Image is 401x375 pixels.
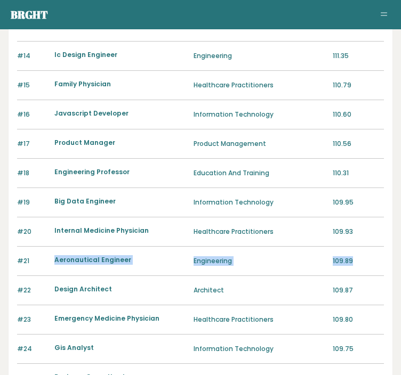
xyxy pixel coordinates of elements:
[54,167,130,176] a: Engineering Professor
[333,110,384,119] p: 110.60
[54,255,131,264] a: Aeronautical Engineer
[194,198,326,207] p: Information Technology
[333,139,384,149] p: 110.56
[378,9,390,21] button: Toggle navigation
[333,80,384,90] p: 110.79
[17,168,48,178] p: #18
[17,110,48,119] p: #16
[333,315,384,324] p: 109.80
[54,109,129,118] a: Javascript Developer
[17,256,48,266] p: #21
[194,110,326,119] p: Information Technology
[54,343,94,352] a: Gis Analyst
[333,344,384,354] p: 109.75
[17,286,48,295] p: #22
[333,198,384,207] p: 109.95
[17,139,48,149] p: #17
[54,138,115,147] a: Product Manager
[17,198,48,207] p: #19
[333,256,384,266] p: 109.89
[194,344,326,354] p: Information Technology
[194,286,326,295] p: Architect
[54,197,116,206] a: Big Data Engineer
[333,168,384,178] p: 110.31
[54,79,111,88] a: Family Physician
[54,226,149,235] a: Internal Medicine Physician
[54,284,112,294] a: Design Architect
[194,139,326,149] p: Product Management
[17,51,48,61] p: #14
[17,80,48,90] p: #15
[11,7,48,22] a: Brght
[333,286,384,295] p: 109.87
[17,315,48,324] p: #23
[194,315,326,324] p: Healthcare Practitioners
[194,51,326,61] p: Engineering
[333,227,384,237] p: 109.93
[194,80,326,90] p: Healthcare Practitioners
[194,168,326,178] p: Education And Training
[194,227,326,237] p: Healthcare Practitioners
[54,314,159,323] a: Emergency Medicine Physician
[54,50,117,59] a: Ic Design Engineer
[17,227,48,237] p: #20
[17,344,48,354] p: #24
[194,256,326,266] p: Engineering
[333,51,384,61] p: 111.35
